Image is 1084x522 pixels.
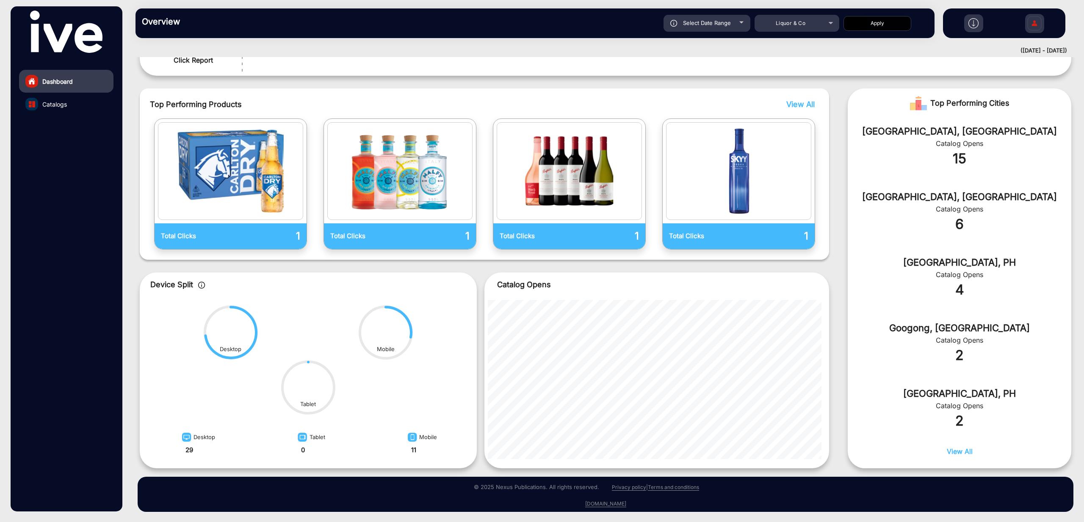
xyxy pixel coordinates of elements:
[860,256,1059,269] div: [GEOGRAPHIC_DATA], PH
[860,124,1059,138] div: [GEOGRAPHIC_DATA], [GEOGRAPHIC_DATA]
[860,190,1059,204] div: [GEOGRAPHIC_DATA], [GEOGRAPHIC_DATA]
[500,231,570,241] p: Total Clicks
[19,93,113,115] a: Catalogs
[400,228,470,244] p: 1
[185,446,193,454] strong: 29
[295,430,325,445] div: Tablet
[860,280,1059,300] div: 4
[42,77,73,86] span: Dashboard
[19,70,113,93] a: Dashboard
[127,47,1067,55] div: ([DATE] - [DATE])
[843,16,911,31] button: Apply
[670,20,677,27] img: icon
[405,430,437,445] div: Mobile
[860,335,1059,345] div: Catalog Opens
[947,447,973,456] span: View All
[776,20,805,26] span: Liquor & Co
[142,16,260,27] h3: Overview
[646,484,648,490] a: |
[295,432,310,445] img: image
[860,204,1059,214] div: Catalog Opens
[301,446,305,454] strong: 0
[150,99,662,110] span: Top Performing Products
[198,282,205,288] img: icon
[42,100,67,109] span: Catalogs
[161,231,231,241] p: Total Clicks
[683,19,731,26] span: Select Date Range
[860,269,1059,280] div: Catalog Opens
[230,228,300,244] p: 1
[377,345,395,354] div: Mobile
[30,11,102,53] img: vmg-logo
[910,95,927,112] img: Rank image
[474,484,599,490] small: © 2025 Nexus Publications. All rights reserved.
[860,401,1059,411] div: Catalog Opens
[330,231,400,241] p: Total Clicks
[220,345,241,354] div: Desktop
[860,321,1059,335] div: Googong, [GEOGRAPHIC_DATA]
[1026,10,1043,39] img: Sign%20Up.svg
[180,432,194,445] img: image
[860,345,1059,365] div: 2
[786,100,815,109] span: View All
[784,99,813,110] button: View All
[947,446,973,464] button: View All
[968,18,979,28] img: h2download.svg
[150,280,193,289] span: Device Split
[28,77,36,85] img: home
[669,231,739,241] p: Total Clicks
[300,400,316,409] div: Tablet
[180,430,215,445] div: Desktop
[174,55,213,65] span: Click Report
[930,95,1009,112] span: Top Performing Cities
[497,279,816,290] p: Catalog Opens
[669,125,809,217] img: catalog
[499,125,639,217] img: catalog
[160,125,301,217] img: catalog
[585,500,626,507] a: [DOMAIN_NAME]
[860,387,1059,401] div: [GEOGRAPHIC_DATA], PH
[860,214,1059,234] div: 6
[29,101,35,107] img: catalog
[569,228,639,244] p: 1
[405,432,419,445] img: image
[860,411,1059,431] div: 2
[738,228,808,244] p: 1
[648,484,699,491] a: Terms and conditions
[860,138,1059,148] div: Catalog Opens
[411,446,416,454] strong: 11
[330,125,470,217] img: catalog
[860,148,1059,169] div: 15
[612,484,646,491] a: Privacy policy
